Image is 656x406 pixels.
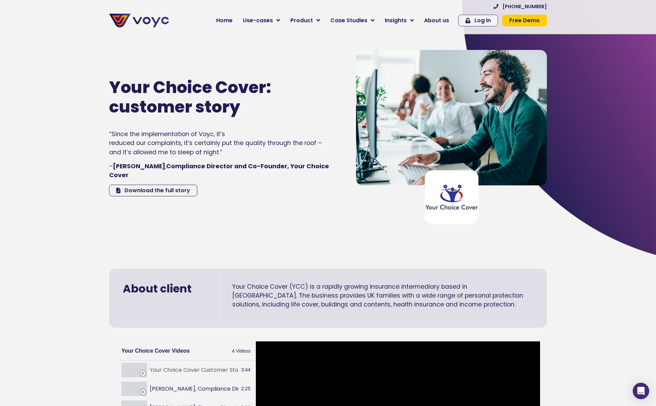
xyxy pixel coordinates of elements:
[109,78,293,117] h1: Your Choice Cover: customer story
[285,14,325,27] a: Product
[123,282,205,295] h2: About client
[124,188,190,193] span: Download the full story
[109,130,331,157] p: “Since the implementation of Voyc, it’s reduced our complaints, it’s certainly put the quality th...
[494,4,547,9] a: [PHONE_NUMBER]
[113,162,165,170] strong: [PERSON_NAME]
[419,14,454,27] a: About us
[109,162,329,179] strong: Compliance Director and Co-Founder, Your Choice Cover
[121,382,147,396] img: Keith Jones, Compliance Director and Co-Founder, Your Choice Cover interview with Voyc
[109,162,329,179] span: – ,
[502,15,547,26] a: Free Demo
[424,16,449,25] span: About us
[385,16,407,25] span: Insights
[243,16,273,25] span: Use-cases
[121,344,189,357] h2: Your Choice Cover Videos
[633,383,649,399] div: Open Intercom Messenger
[121,363,147,377] img: Your Choice Cover Customer Story - Voyc
[325,14,380,27] a: Case Studies
[509,18,540,23] span: Free Demo
[232,341,250,354] span: 4 Videos
[150,385,238,393] button: [PERSON_NAME], Compliance Director and Co-Founder, Your Choice Cover interview with Voyc
[211,14,238,27] a: Home
[458,15,498,26] a: Log In
[109,14,169,27] img: voyc-full-logo
[232,282,533,309] p: Your Choice Cover (YCC) is a rapidly growing insurance intermediary based in [GEOGRAPHIC_DATA]. T...
[241,379,250,398] span: 2:25
[109,185,197,196] a: Download the full story
[380,14,419,27] a: Insights
[238,14,285,27] a: Use-cases
[502,4,547,9] span: [PHONE_NUMBER]
[150,366,238,374] button: Your Choice Cover Customer Story - Voyc
[330,16,367,25] span: Case Studies
[241,361,250,379] span: 3:44
[290,16,313,25] span: Product
[474,18,491,23] span: Log In
[216,16,233,25] span: Home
